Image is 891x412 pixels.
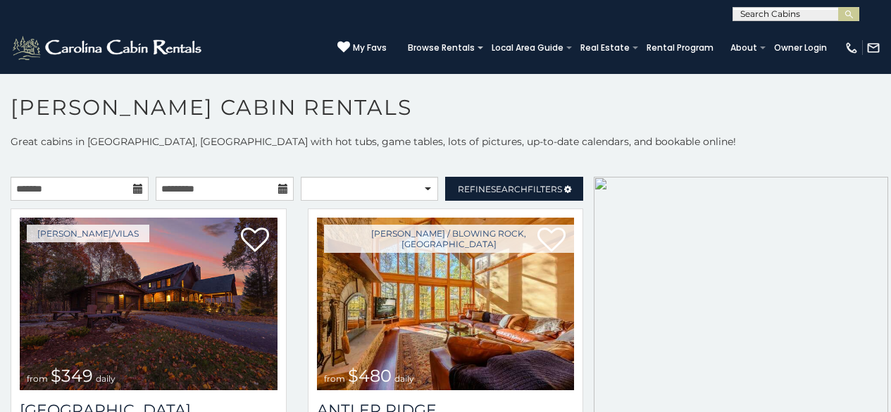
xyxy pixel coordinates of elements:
[767,38,834,58] a: Owner Login
[458,184,562,194] span: Refine Filters
[20,218,278,390] a: from $349 daily
[241,226,269,256] a: Add to favorites
[845,41,859,55] img: phone-regular-white.png
[866,41,880,55] img: mail-regular-white.png
[11,34,206,62] img: White-1-2.png
[317,218,575,390] img: 1714397585_thumbnail.jpeg
[348,366,392,386] span: $480
[353,42,387,54] span: My Favs
[723,38,764,58] a: About
[324,373,345,384] span: from
[317,218,575,390] a: from $480 daily
[401,38,482,58] a: Browse Rentals
[324,225,575,253] a: [PERSON_NAME] / Blowing Rock, [GEOGRAPHIC_DATA]
[485,38,571,58] a: Local Area Guide
[337,41,387,55] a: My Favs
[27,373,48,384] span: from
[96,373,116,384] span: daily
[394,373,414,384] span: daily
[20,218,278,390] img: 1756500887_thumbnail.jpeg
[445,177,583,201] a: RefineSearchFilters
[640,38,721,58] a: Rental Program
[27,225,149,242] a: [PERSON_NAME]/Vilas
[491,184,528,194] span: Search
[573,38,637,58] a: Real Estate
[51,366,93,386] span: $349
